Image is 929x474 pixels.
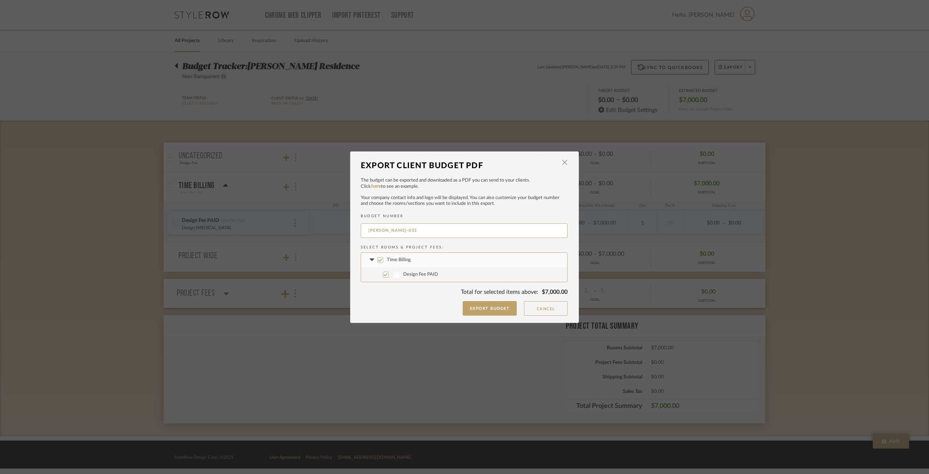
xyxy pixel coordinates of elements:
[361,158,557,174] div: Export Client Budget PDF
[403,272,438,277] span: Design Fee PAID
[463,301,517,316] button: Export Budget
[361,177,568,184] p: The budget can be exported and downloaded as a PDF you can send to your clients.
[361,245,568,250] h2: Select Rooms & Project Fees:
[361,195,568,207] p: Your company contact info and logo will be displayed. You can also customize your budget number a...
[361,158,568,174] dialog-header: Export Client Budget PDF
[387,258,411,262] span: Time Billing
[361,183,568,190] p: Click to see an example.
[557,155,572,170] button: Close
[361,214,568,218] h2: BUDGET NUMBER
[524,301,568,316] button: Cancel
[461,289,538,295] span: Total for selected items above:
[383,272,389,277] input: Design Fee PAID
[361,223,568,238] input: BUDGET NUMBER
[542,289,568,295] span: $7,000.00
[377,257,383,263] input: Time Billing
[371,184,381,189] a: here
